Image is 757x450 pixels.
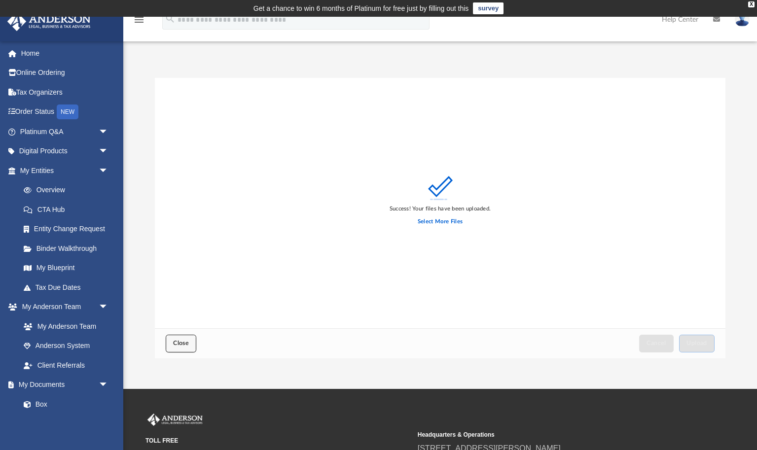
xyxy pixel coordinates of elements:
img: Anderson Advisors Platinum Portal [145,414,205,426]
a: My Entitiesarrow_drop_down [7,161,123,180]
a: Overview [14,180,123,200]
div: Success! Your files have been uploaded. [390,205,491,213]
a: Online Ordering [7,63,123,83]
span: arrow_drop_down [99,161,118,181]
a: My Anderson Team [14,316,113,336]
i: search [165,13,176,24]
label: Select More Files [418,217,463,226]
a: Tax Organizers [7,82,123,102]
span: Cancel [647,340,666,346]
img: Anderson Advisors Platinum Portal [4,12,94,31]
span: Upload [686,340,707,346]
div: Upload [155,78,725,358]
a: CTA Hub [14,200,123,219]
a: menu [133,19,145,26]
span: Close [173,340,189,346]
a: Anderson System [14,336,118,356]
a: Platinum Q&Aarrow_drop_down [7,122,123,141]
a: My Blueprint [14,258,118,278]
span: arrow_drop_down [99,297,118,317]
a: My Documentsarrow_drop_down [7,375,118,395]
a: Home [7,43,123,63]
a: Tax Due Dates [14,277,123,297]
div: close [748,1,755,7]
img: User Pic [735,12,750,27]
button: Upload [679,335,715,352]
a: Order StatusNEW [7,102,123,122]
span: arrow_drop_down [99,122,118,142]
a: My Anderson Teamarrow_drop_down [7,297,118,317]
button: Close [166,335,196,352]
div: NEW [57,104,78,119]
a: Box [14,394,113,414]
span: arrow_drop_down [99,141,118,162]
a: Digital Productsarrow_drop_down [7,141,123,161]
span: arrow_drop_down [99,375,118,395]
small: TOLL FREE [145,436,411,445]
small: Headquarters & Operations [418,430,683,439]
div: Get a chance to win 6 months of Platinum for free just by filling out this [253,2,469,14]
i: menu [133,14,145,26]
a: survey [473,2,504,14]
button: Cancel [639,335,674,352]
a: Binder Walkthrough [14,239,123,258]
a: Client Referrals [14,355,118,375]
a: Entity Change Request [14,219,123,239]
a: Meeting Minutes [14,414,118,434]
